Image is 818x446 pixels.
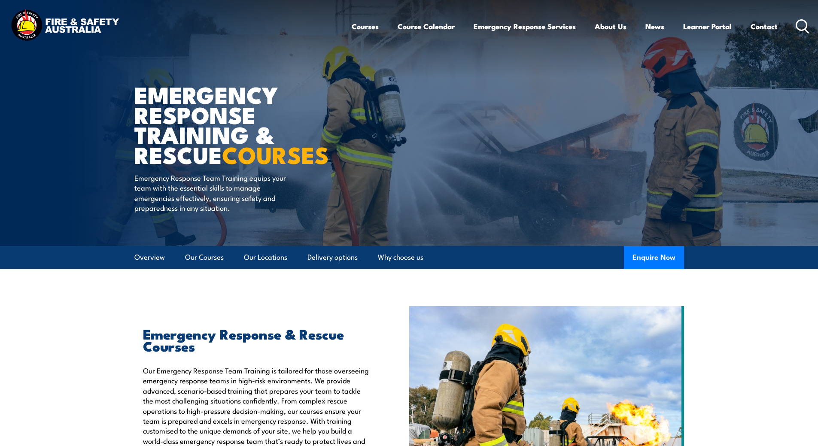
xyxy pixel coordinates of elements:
a: Our Courses [185,246,224,269]
a: Courses [352,15,379,38]
a: Learner Portal [683,15,732,38]
a: News [645,15,664,38]
p: Emergency Response Team Training equips your team with the essential skills to manage emergencies... [134,173,291,213]
a: Why choose us [378,246,423,269]
a: Delivery options [307,246,358,269]
a: Contact [751,15,778,38]
a: Course Calendar [398,15,455,38]
h2: Emergency Response & Rescue Courses [143,328,370,352]
a: Our Locations [244,246,287,269]
a: About Us [595,15,626,38]
a: Overview [134,246,165,269]
h1: Emergency Response Training & Rescue [134,84,347,164]
button: Enquire Now [624,246,684,269]
a: Emergency Response Services [474,15,576,38]
strong: COURSES [222,136,329,172]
